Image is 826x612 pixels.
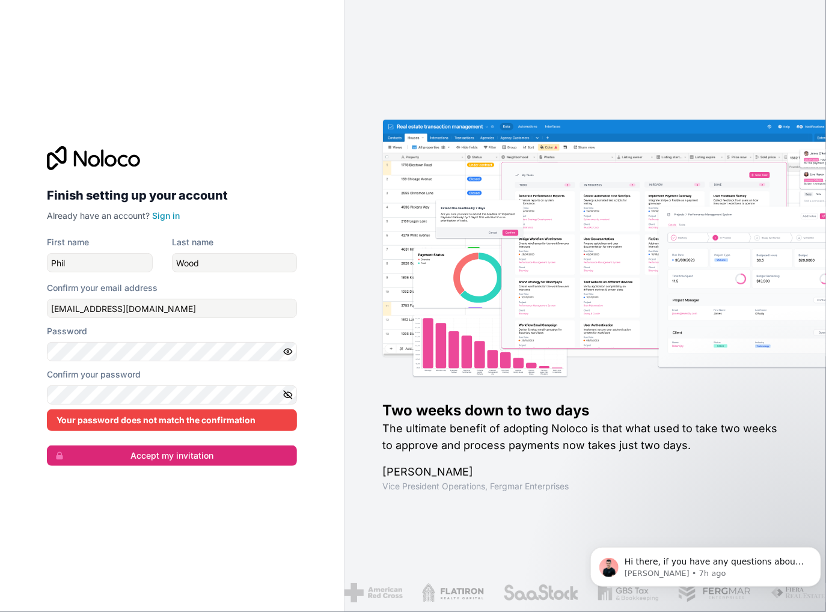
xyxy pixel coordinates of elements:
iframe: Intercom notifications message [586,522,826,606]
label: Last name [172,236,213,248]
button: Accept my invitation [47,445,297,466]
input: given-name [47,253,153,272]
input: family-name [172,253,297,272]
input: Password [47,342,297,361]
h1: Two weeks down to two days [383,401,788,420]
h2: The ultimate benefit of adopting Noloco is that what used to take two weeks to approve and proces... [383,420,788,454]
div: Your password does not match the confirmation [47,409,297,431]
img: /assets/flatiron-C8eUkumj.png [421,583,484,602]
label: Confirm your password [47,369,141,381]
img: /assets/american-red-cross-BAupjrZR.png [344,583,402,602]
label: Password [47,325,87,337]
label: First name [47,236,89,248]
h1: Vice President Operations , Fergmar Enterprises [383,480,788,492]
img: /assets/saastock-C6Zbiodz.png [503,583,579,602]
h2: Finish setting up your account [47,185,297,206]
input: Confirm password [47,385,297,405]
input: Email address [47,299,297,318]
span: Already have an account? [47,210,150,221]
h1: [PERSON_NAME] [383,464,788,480]
label: Confirm your email address [47,282,158,294]
a: Sign in [152,210,180,221]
